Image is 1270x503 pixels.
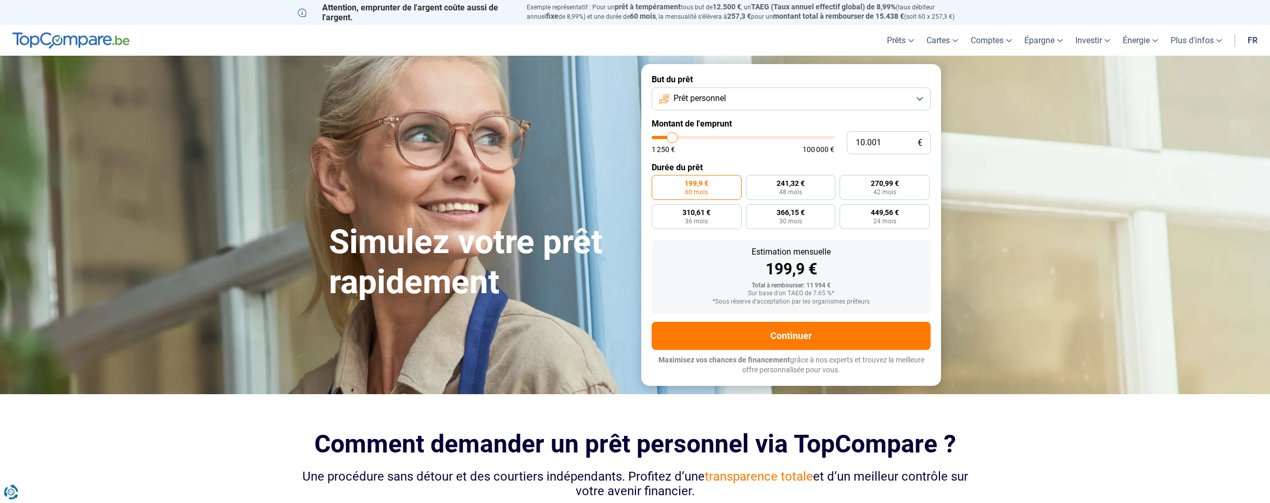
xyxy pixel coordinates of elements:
[660,298,922,306] div: *Sous réserve d'acceptation par les organismes prêteurs
[660,282,922,290] div: Total à rembourser: 11 994 €
[779,189,802,195] span: 48 mois
[329,222,629,303] h1: Simulez votre prêt rapidement
[660,290,922,297] div: Sur base d'un TAEG de 7.65 %*
[658,356,790,364] span: Maximisez vos chances de financement
[751,3,896,11] span: TAEG (Taux annuel effectif global) de 8,99%
[713,3,741,11] span: 12.500 €
[1164,25,1228,56] a: Plus d'infos
[652,119,931,129] label: Montant de l'emprunt
[298,3,514,22] p: Attention, emprunter de l'argent coûte aussi de l'argent.
[684,180,708,187] span: 199,9 €
[1241,25,1264,56] a: fr
[779,218,802,224] span: 30 mois
[674,93,726,104] span: Prêt personnel
[652,322,931,350] button: Continuer
[920,25,964,56] a: Cartes
[705,469,813,484] span: transparence totale
[685,218,708,224] span: 36 mois
[298,430,972,458] h2: Comment demander un prêt personnel via TopCompare ?
[660,261,922,277] div: 199,9 €
[682,209,710,216] span: 310,61 €
[652,87,931,110] button: Prêt personnel
[918,139,922,147] span: €
[12,32,130,49] img: TopCompare
[652,146,675,153] span: 1 250 €
[803,146,834,153] span: 100 000 €
[773,12,904,20] span: montant total à rembourser de 15.438 €
[615,3,681,11] span: prêt à tempérament
[777,209,805,216] span: 366,15 €
[527,3,972,21] p: Exemple représentatif : Pour un tous but de , un (taux débiteur annuel de 8,99%) et une durée de ...
[652,74,931,84] label: But du prêt
[652,162,931,172] label: Durée du prêt
[871,180,899,187] span: 270,99 €
[685,189,708,195] span: 60 mois
[298,469,972,499] div: Une procédure sans détour et des courtiers indépendants. Profitez d’une et d’un meilleur contrôle...
[871,209,899,216] span: 449,56 €
[630,12,656,20] span: 60 mois
[1116,25,1164,56] a: Énergie
[546,12,558,20] span: fixe
[964,25,1018,56] a: Comptes
[873,218,896,224] span: 24 mois
[881,25,920,56] a: Prêts
[1018,25,1069,56] a: Épargne
[1069,25,1116,56] a: Investir
[660,248,922,256] div: Estimation mensuelle
[873,189,896,195] span: 42 mois
[777,180,805,187] span: 241,32 €
[727,12,751,20] span: 257,3 €
[652,355,931,375] p: grâce à nos experts et trouvez la meilleure offre personnalisée pour vous.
